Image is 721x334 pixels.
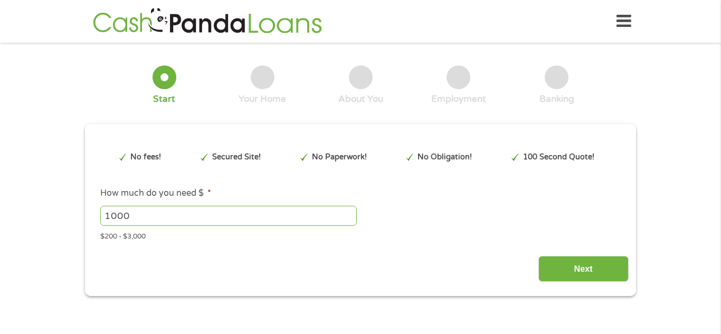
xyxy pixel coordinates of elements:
[100,228,621,242] div: $200 - $3,000
[212,151,261,163] p: Secured Site!
[153,93,175,105] div: Start
[418,151,472,163] p: No Obligation!
[338,93,383,105] div: About You
[100,188,211,199] label: How much do you need $
[312,151,367,163] p: No Paperwork!
[538,256,629,282] input: Next
[90,6,325,36] img: GetLoanNow Logo
[539,93,574,105] div: Banking
[239,93,286,105] div: Your Home
[130,151,161,163] p: No fees!
[523,151,594,163] p: 100 Second Quote!
[431,93,486,105] div: Employment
